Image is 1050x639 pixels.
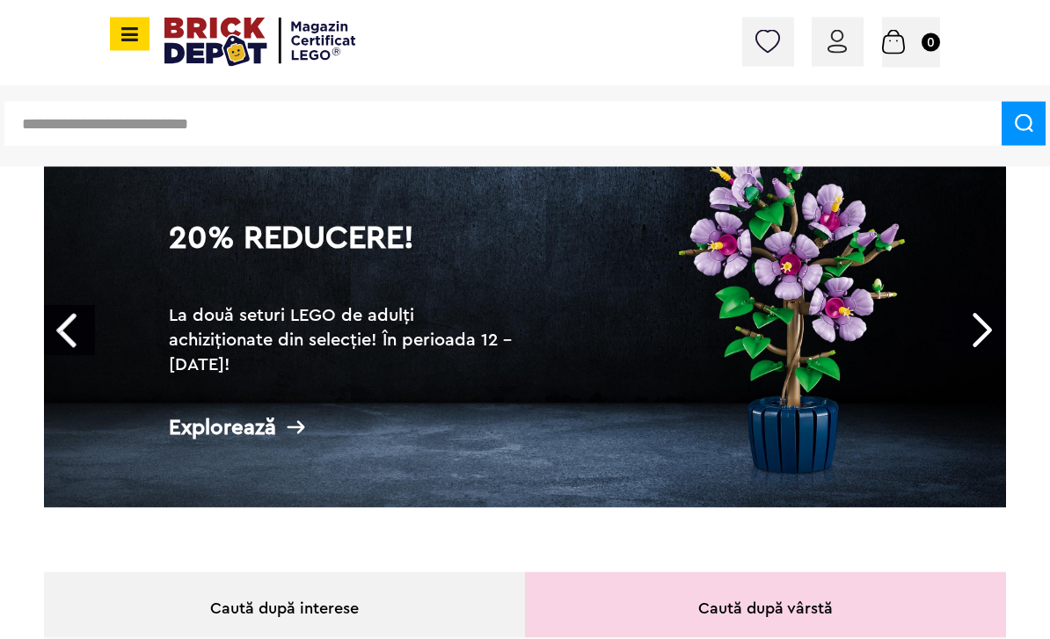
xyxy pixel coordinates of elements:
small: 0 [922,33,940,52]
h1: 20% Reducere! [169,222,521,286]
div: Explorează [169,417,521,439]
a: Prev [44,305,95,356]
div: Caută după vârstă [525,572,1006,638]
div: Caută după interese [44,572,525,638]
h2: La două seturi LEGO de adulți achiziționate din selecție! În perioada 12 - [DATE]! [169,303,521,377]
a: Next [955,305,1006,356]
a: 20% Reducere!La două seturi LEGO de adulți achiziționate din selecție! În perioada 12 - [DATE]!Ex... [44,139,1006,508]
